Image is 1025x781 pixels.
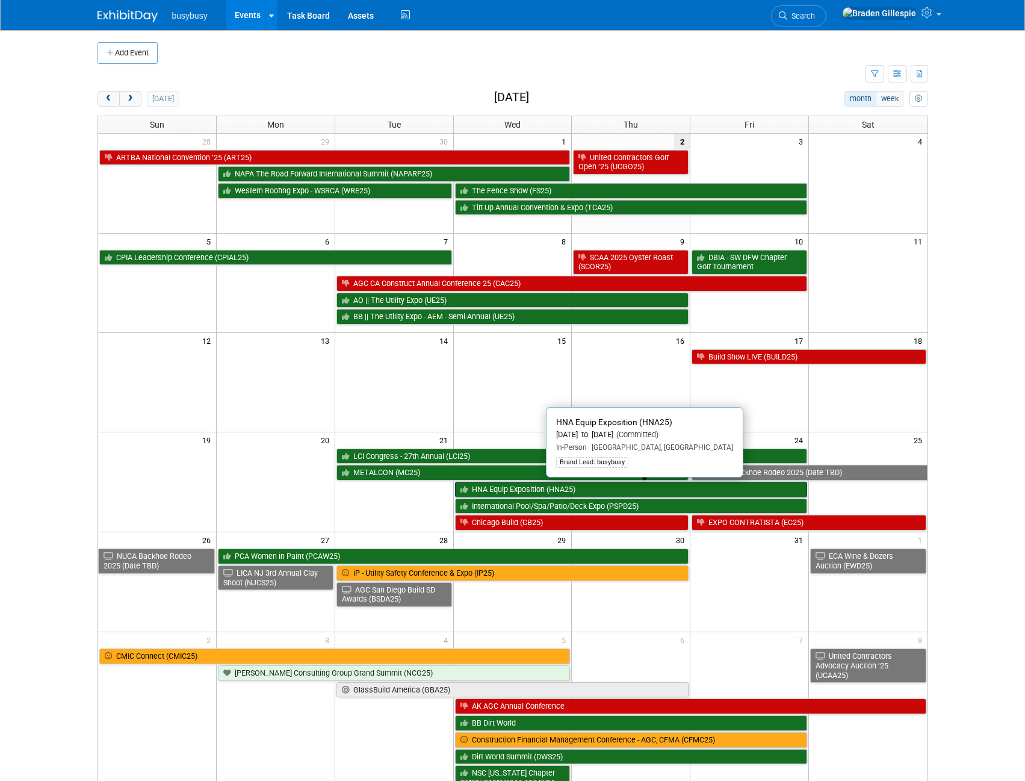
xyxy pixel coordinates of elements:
[320,333,335,348] span: 13
[336,309,689,325] a: BB || The Utility Expo - AEM - Semi-Annual (UE25)
[556,457,628,468] div: Brand Lead: busybusy
[692,465,927,481] a: NUCA Backhoe Rodeo 2025 (Date TBD)
[556,443,587,452] span: In-Person
[201,532,216,547] span: 26
[771,5,826,26] a: Search
[320,432,335,447] span: 20
[201,432,216,447] span: 19
[98,42,158,64] button: Add Event
[442,632,453,647] span: 4
[99,150,571,166] a: ARTBA National Convention ’25 (ART25)
[455,499,808,514] a: International Pool/Spa/Patio/Deck Expo (PSPD25)
[388,120,401,129] span: Tue
[793,532,808,547] span: 31
[218,665,571,681] a: [PERSON_NAME] Consulting Group Grand Summit (NCG25)
[842,7,917,20] img: Braden Gillespie
[556,333,571,348] span: 15
[917,134,927,149] span: 4
[455,482,808,497] a: HNA Equip Exposition (HNA25)
[504,120,521,129] span: Wed
[797,632,808,647] span: 7
[793,432,808,447] span: 24
[455,715,808,731] a: BB Dirt World
[692,515,926,531] a: EXPO CONTRATISTA (EC25)
[218,183,452,199] a: Western Roofing Expo - WSRCA (WRE25)
[201,333,216,348] span: 12
[556,532,571,547] span: 29
[556,430,733,440] div: [DATE] to [DATE]
[787,11,815,20] span: Search
[455,515,689,531] a: Chicago Build (CB25)
[320,532,335,547] span: 27
[912,234,927,249] span: 11
[99,250,452,266] a: CPIA Leadership Conference (CPIAL25)
[147,91,179,107] button: [DATE]
[98,549,215,573] a: NUCA Backhoe Rodeo 2025 (Date TBD)
[917,532,927,547] span: 1
[172,11,208,20] span: busybusy
[455,749,808,765] a: Dirt World Summit (DWS25)
[320,134,335,149] span: 29
[797,134,808,149] span: 3
[912,432,927,447] span: 25
[692,349,926,365] a: Build Show LIVE (BUILD25)
[679,632,690,647] span: 6
[438,333,453,348] span: 14
[205,234,216,249] span: 5
[915,95,923,103] i: Personalize Calendar
[455,699,926,714] a: AK AGC Annual Conference
[793,234,808,249] span: 10
[438,532,453,547] span: 28
[267,120,284,129] span: Mon
[573,250,689,275] a: SCAA 2025 Oyster Roast (SCOR25)
[810,649,926,683] a: United Contractors Advocacy Auction ’25 (UCAA25)
[674,134,690,149] span: 2
[455,183,808,199] a: The Fence Show (FS25)
[336,565,689,581] a: iP - Utility Safety Conference & Expo (IP25)
[912,333,927,348] span: 18
[218,166,571,182] a: NAPA The Road Forward International Summit (NAPARF25)
[336,449,807,464] a: LCI Congress - 27th Annual (LCI25)
[336,582,452,607] a: AGC San Diego Build SD Awards (BSDA25)
[494,91,529,104] h2: [DATE]
[218,565,333,590] a: LICA NJ 3rd Annual Clay Shoot (NJCS25)
[909,91,927,107] button: myCustomButton
[560,134,571,149] span: 1
[624,120,638,129] span: Thu
[862,120,875,129] span: Sat
[455,732,808,748] a: Construction Financial Management Conference - AGC, CFMA (CFMC25)
[613,430,658,439] span: (Committed)
[876,91,903,107] button: week
[745,120,754,129] span: Fri
[150,120,164,129] span: Sun
[573,150,689,175] a: United Contractors Golf Open ’25 (UCGO25)
[201,134,216,149] span: 28
[844,91,876,107] button: month
[560,234,571,249] span: 8
[679,234,690,249] span: 9
[438,432,453,447] span: 21
[438,134,453,149] span: 30
[810,549,926,573] a: ECA Wine & Dozers Auction (EWD25)
[98,91,120,107] button: prev
[560,632,571,647] span: 5
[336,276,807,291] a: AGC CA Construct Annual Conference 25 (CAC25)
[98,10,158,22] img: ExhibitDay
[675,333,690,348] span: 16
[205,632,216,647] span: 2
[675,532,690,547] span: 30
[324,234,335,249] span: 6
[119,91,141,107] button: next
[336,682,689,698] a: GlassBuild America (GBA25)
[218,549,689,564] a: PCA Women in Paint (PCAW25)
[324,632,335,647] span: 3
[917,632,927,647] span: 8
[793,333,808,348] span: 17
[336,465,689,481] a: METALCON (MC25)
[692,250,807,275] a: DBIA - SW DFW Chapter Golf Tournament
[587,443,733,452] span: [GEOGRAPHIC_DATA], [GEOGRAPHIC_DATA]
[336,293,689,308] a: AO || The Utility Expo (UE25)
[442,234,453,249] span: 7
[455,200,808,216] a: Tilt-Up Annual Convention & Expo (TCA25)
[556,417,672,427] span: HNA Equip Exposition (HNA25)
